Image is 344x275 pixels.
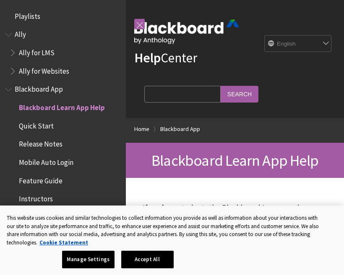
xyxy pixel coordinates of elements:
[19,192,53,203] span: Instructors
[221,86,258,102] input: Search
[265,36,332,52] select: Site Language Selector
[19,100,105,112] span: Blackboard Learn App Help
[62,251,115,268] button: Manage Settings
[151,151,318,170] span: Blackboard Learn App Help
[160,124,200,134] a: Blackboard App
[39,239,88,246] a: More information about your privacy, opens in a new tab
[19,155,73,167] span: Mobile Auto Login
[134,49,161,66] strong: Help
[19,137,63,149] span: Release Notes
[121,251,174,268] button: Accept All
[5,28,121,78] nav: Book outline for Anthology Ally Help
[7,214,320,247] div: This website uses cookies and similar technologies to collect information you provide as well as ...
[19,119,54,130] span: Quick Start
[19,46,55,57] span: Ally for LMS
[134,124,149,134] a: Home
[143,202,327,268] p: If you’re a student, the Blackboard Learn app is designed especially for you to view content and ...
[134,49,197,66] a: HelpCenter
[15,28,26,39] span: Ally
[5,9,121,23] nav: Book outline for Playlists
[15,9,40,21] span: Playlists
[15,82,63,94] span: Blackboard App
[134,20,239,44] img: Blackboard by Anthology
[19,64,69,75] span: Ally for Websites
[19,174,63,185] span: Feature Guide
